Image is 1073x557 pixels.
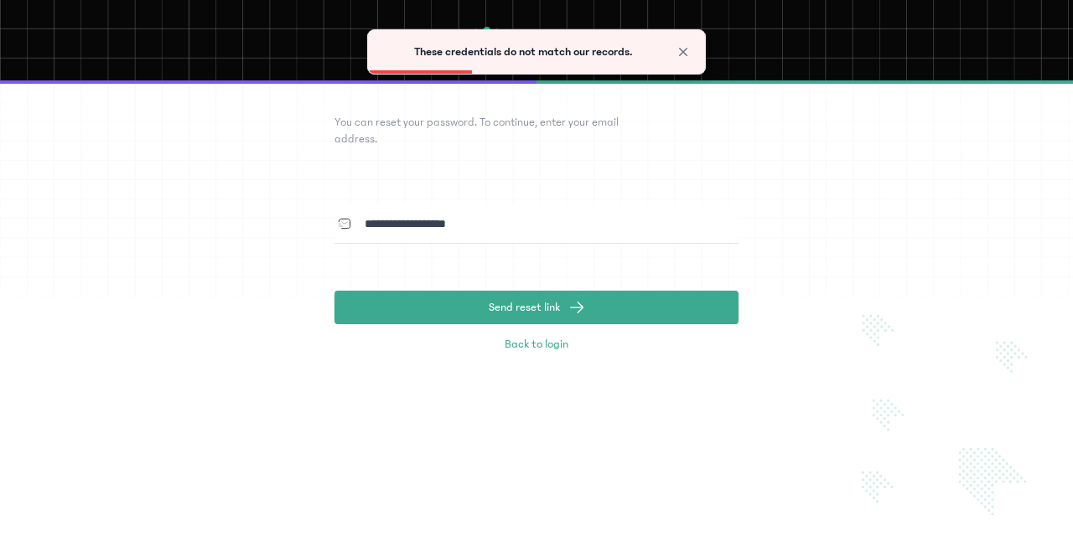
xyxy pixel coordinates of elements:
button: Close [675,44,692,60]
span: Back to login [505,336,568,353]
p: You can reset your password. To continue, enter your email address. [334,114,653,147]
a: Back to login [496,331,577,358]
img: chevrons [854,283,1073,557]
span: These credentials do not match our records. [414,45,633,59]
button: Send reset link [334,291,739,324]
span: Send reset link [489,299,560,316]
